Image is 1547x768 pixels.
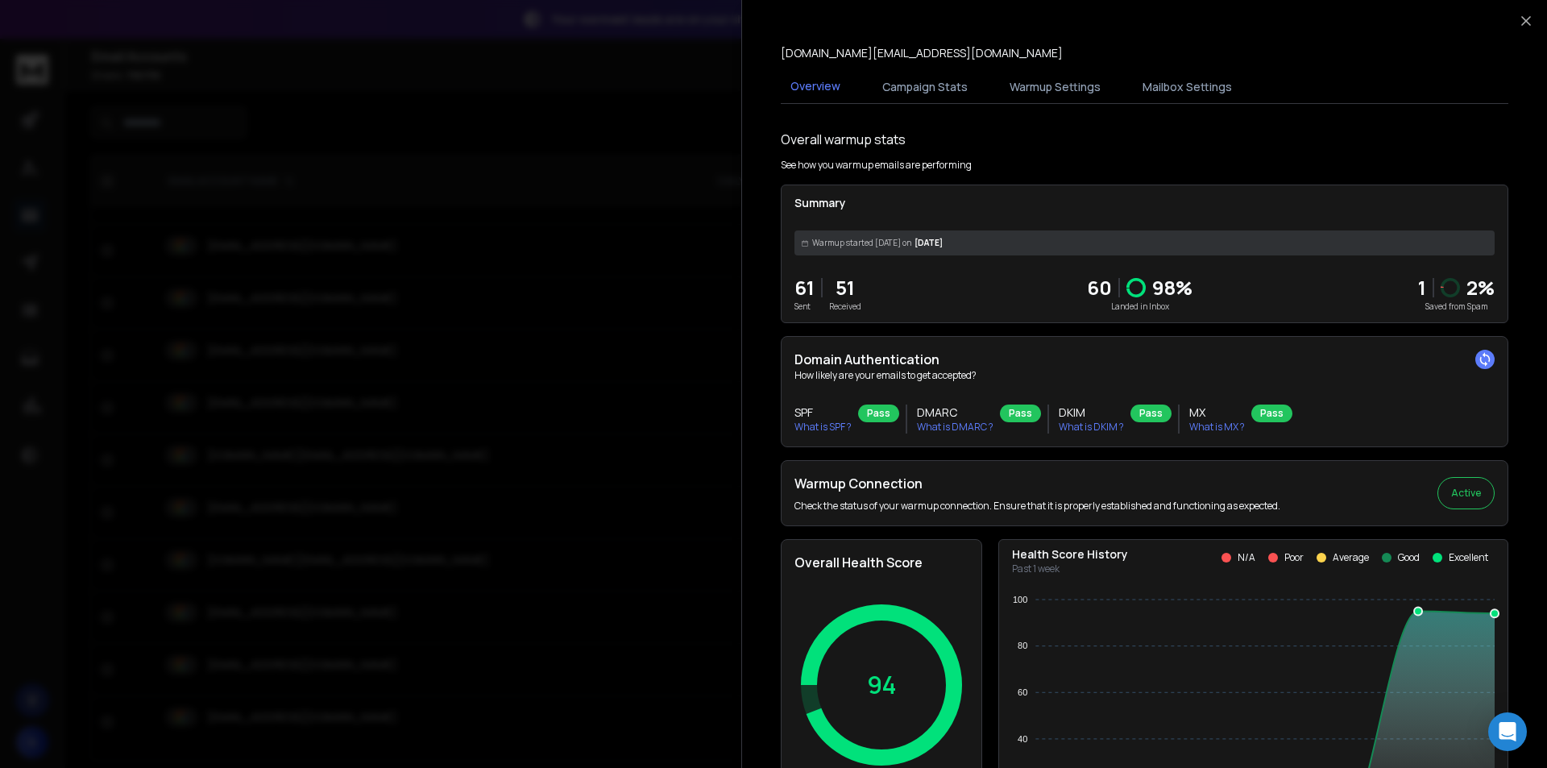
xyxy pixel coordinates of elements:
[794,301,815,313] p: Sent
[1012,546,1128,563] p: Health Score History
[1418,274,1426,301] strong: 1
[1018,734,1027,744] tspan: 40
[1087,275,1112,301] p: 60
[794,195,1495,211] p: Summary
[1398,551,1420,564] p: Good
[794,230,1495,255] div: [DATE]
[1012,563,1128,575] p: Past 1 week
[1018,687,1027,697] tspan: 60
[1000,69,1110,105] button: Warmup Settings
[794,553,968,572] h2: Overall Health Score
[794,369,1495,382] p: How likely are your emails to get accepted?
[1418,301,1495,313] p: Saved from Spam
[781,68,850,106] button: Overview
[1437,477,1495,509] button: Active
[1059,421,1124,434] p: What is DKIM ?
[781,45,1063,61] p: [DOMAIN_NAME][EMAIL_ADDRESS][DOMAIN_NAME]
[867,670,897,700] p: 94
[1189,405,1245,421] h3: MX
[1152,275,1192,301] p: 98 %
[829,275,861,301] p: 51
[1013,595,1027,604] tspan: 100
[1238,551,1255,564] p: N/A
[812,237,911,249] span: Warmup started [DATE] on
[1251,405,1292,422] div: Pass
[1059,405,1124,421] h3: DKIM
[781,130,906,149] h1: Overall warmup stats
[829,301,861,313] p: Received
[1000,405,1041,422] div: Pass
[917,421,993,434] p: What is DMARC ?
[1449,551,1488,564] p: Excellent
[794,500,1280,513] p: Check the status of your warmup connection. Ensure that it is properly established and functionin...
[858,405,899,422] div: Pass
[873,69,977,105] button: Campaign Stats
[1466,275,1495,301] p: 2 %
[1133,69,1242,105] button: Mailbox Settings
[794,350,1495,369] h2: Domain Authentication
[1130,405,1172,422] div: Pass
[1284,551,1304,564] p: Poor
[1018,641,1027,650] tspan: 80
[794,275,815,301] p: 61
[1189,421,1245,434] p: What is MX ?
[781,159,972,172] p: See how you warmup emails are performing
[794,405,852,421] h3: SPF
[1333,551,1369,564] p: Average
[1488,712,1527,751] div: Open Intercom Messenger
[1087,301,1192,313] p: Landed in Inbox
[794,421,852,434] p: What is SPF ?
[917,405,993,421] h3: DMARC
[794,474,1280,493] h2: Warmup Connection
